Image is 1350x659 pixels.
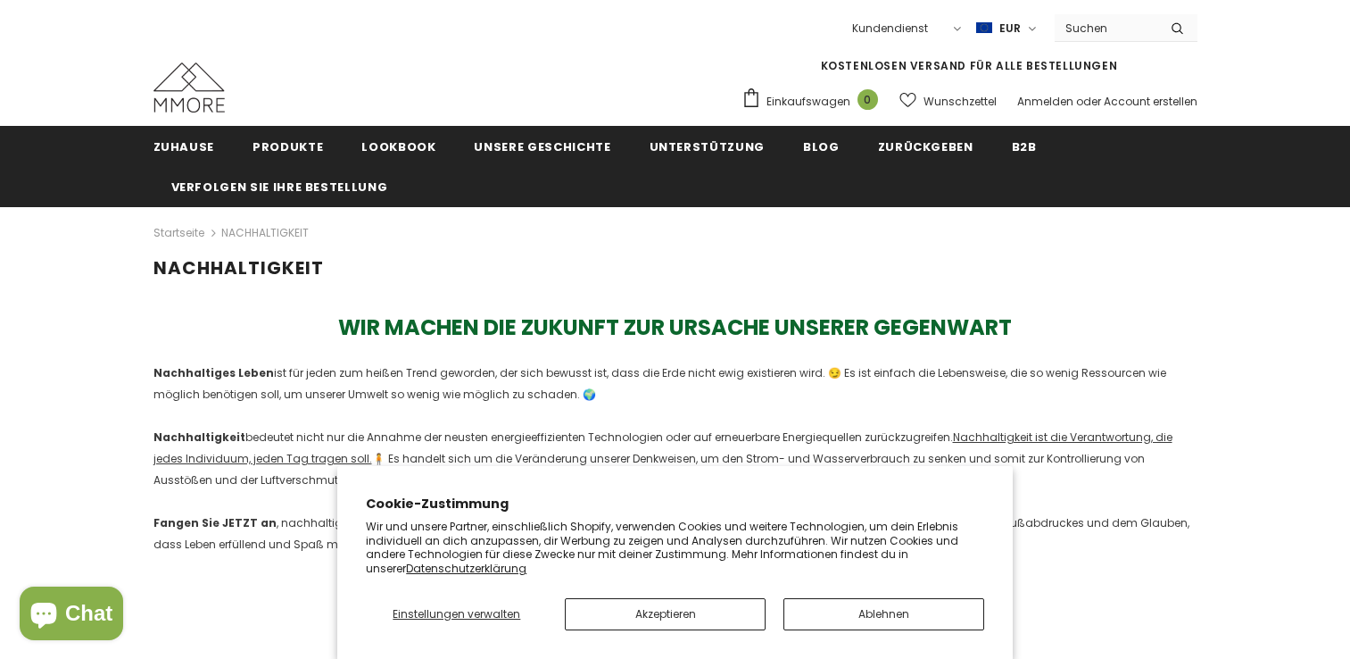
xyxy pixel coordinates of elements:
a: Unsere Geschichte [474,126,610,166]
a: Wunschzettel [899,86,997,117]
strong: Fangen Sie JETZT an [153,515,277,530]
span: KOSTENLOSEN VERSAND FÜR ALLE BESTELLUNGEN [821,58,1118,73]
span: NACHHALTIGKEIT [153,255,324,280]
span: Verfolgen Sie Ihre Bestellung [171,179,388,196]
p: ist für jeden zum heißen Trend geworden, der sich bewusst ist, dass die Erde nicht ewig existiere... [153,363,1197,405]
span: Nachhaltigkeit ist die Verantwortung, die jedes Individuum, jeden Tag tragen soll. [153,430,1172,466]
a: Account erstellen [1104,94,1197,109]
span: Kundendienst [852,21,928,36]
strong: Nachhaltigkeit [153,430,245,445]
a: Produkte [253,126,323,166]
p: bedeutet nicht nur die Annahme der neusten energieeffizienten Technologien oder auf erneuerbare E... [153,427,1197,491]
span: Zuhause [153,138,215,155]
span: Einkaufswagen [766,93,850,111]
img: MMORE Cases [153,63,225,113]
a: Zuhause [153,126,215,166]
span: B2B [1012,138,1037,155]
a: Blog [803,126,840,166]
input: Search Site [1055,15,1157,41]
inbox-online-store-chat: Onlineshop-Chat von Shopify [14,587,128,645]
a: Verfolgen Sie Ihre Bestellung [171,166,388,206]
p: , nachhaltig zu leben und zeigen Sie damit, dass man kein Kompromiss zwischen der ethischen Verpf... [153,513,1197,555]
a: Startseite [153,222,204,244]
a: B2B [1012,126,1037,166]
span: oder [1076,94,1101,109]
span: Unsere Geschichte [474,138,610,155]
a: Einkaufswagen 0 [741,88,887,114]
button: Einstellungen verwalten [366,598,547,630]
span: Lookbook [361,138,435,155]
span: Produkte [253,138,323,155]
span: WIR MACHEN DIE ZUKUNFT ZUR URSACHE UNSERER GEGENWART [338,313,1012,342]
button: Ablehnen [783,598,984,630]
span: 0 [857,89,878,110]
span: Unterstützung [650,138,765,155]
strong: Nachhaltiges Leben [153,365,274,380]
p: Wir und unsere Partner, einschließlich Shopify, verwenden Cookies und weitere Technologien, um de... [366,520,984,575]
span: Wunschzettel [923,93,997,111]
a: Lookbook [361,126,435,166]
a: Anmelden [1017,94,1073,109]
span: Blog [803,138,840,155]
a: Datenschutzerklärung [406,561,526,576]
span: EUR [999,20,1021,38]
span: Einstellungen verwalten [393,606,520,621]
span: NACHHALTIGKEIT [221,222,309,244]
button: Akzeptieren [565,598,766,630]
a: Unterstützung [650,126,765,166]
h2: Cookie-Zustimmung [366,495,984,513]
span: Zurückgeben [878,138,973,155]
a: Zurückgeben [878,126,973,166]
